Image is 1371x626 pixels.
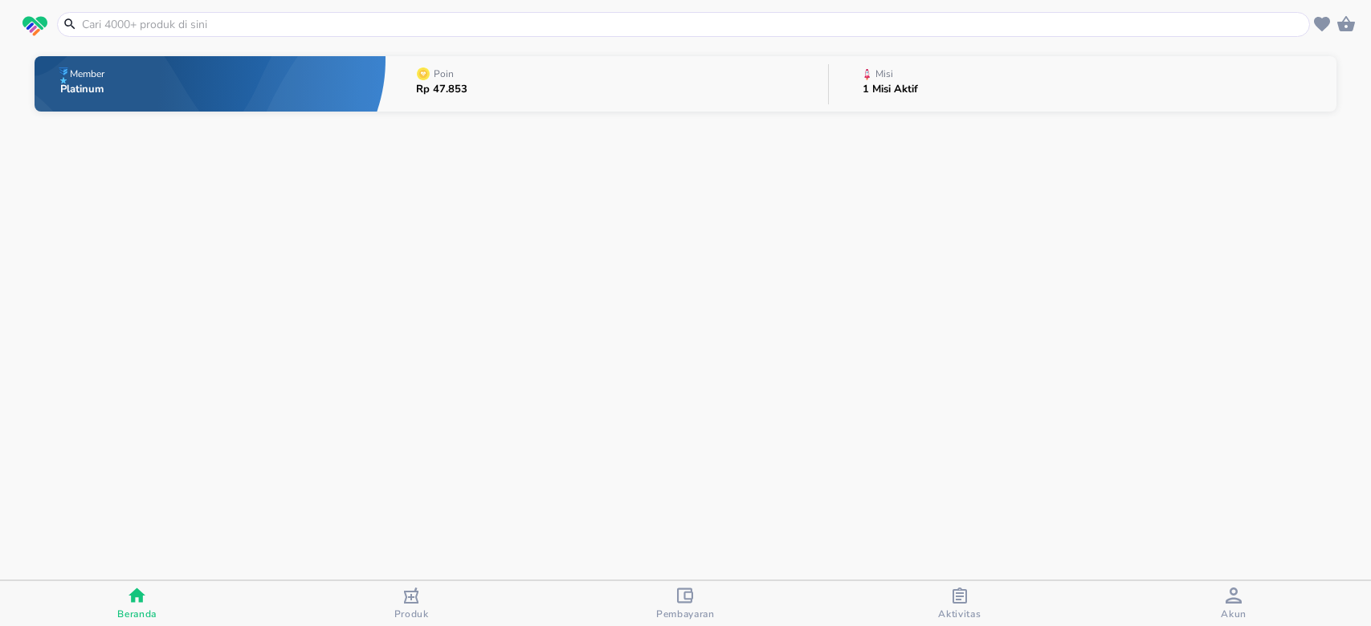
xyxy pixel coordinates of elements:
button: Misi1 Misi Aktif [829,52,1336,116]
p: 1 Misi Aktif [863,84,918,95]
span: Aktivitas [938,608,981,620]
span: Akun [1221,608,1247,620]
span: Produk [394,608,429,620]
p: Misi [875,69,893,79]
button: Produk [274,581,548,626]
p: Platinum [60,84,108,95]
span: Pembayaran [656,608,715,620]
button: PoinRp 47.853 [386,52,828,116]
img: logo_swiperx_s.bd005f3b.svg [22,16,47,37]
button: MemberPlatinum [35,52,386,116]
button: Pembayaran [549,581,822,626]
input: Cari 4000+ produk di sini [80,16,1306,33]
span: Beranda [117,608,157,620]
button: Akun [1097,581,1371,626]
p: Member [70,69,104,79]
p: Rp 47.853 [416,84,467,95]
button: Aktivitas [822,581,1096,626]
p: Poin [434,69,454,79]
